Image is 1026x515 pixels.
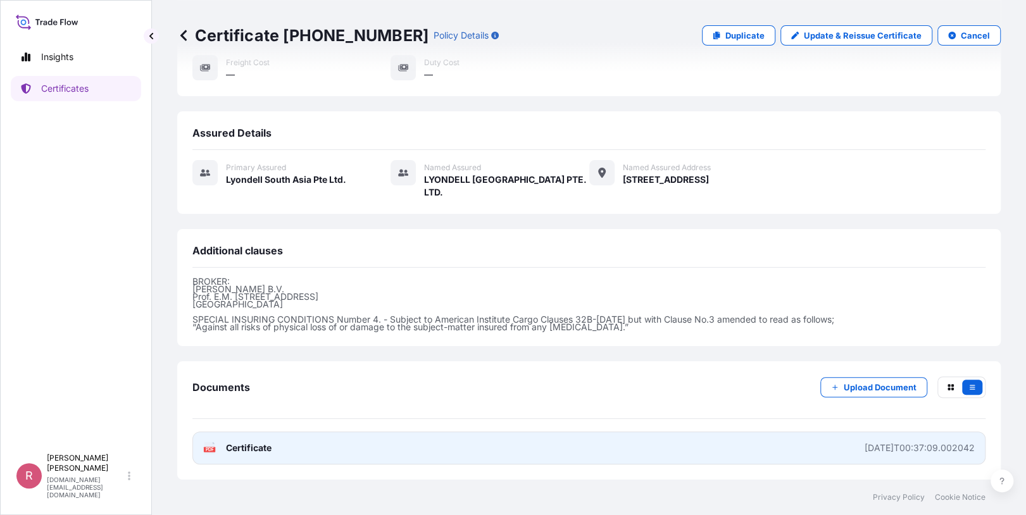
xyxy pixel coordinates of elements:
a: Insights [11,44,141,70]
span: Assured Details [192,127,272,139]
p: Insights [41,51,73,63]
p: Certificates [41,82,89,95]
p: [PERSON_NAME] [PERSON_NAME] [47,453,125,473]
a: Privacy Policy [873,492,925,502]
span: Named Assured Address [623,163,711,173]
text: PDF [206,447,214,452]
p: BROKER: [PERSON_NAME] B.V. Prof. E.M. [STREET_ADDRESS] [GEOGRAPHIC_DATA] SPECIAL INSURING CONDITI... [192,278,985,331]
p: Certificate [PHONE_NUMBER] [177,25,429,46]
button: Upload Document [820,377,927,397]
span: — [424,68,433,81]
p: Upload Document [844,381,917,394]
span: Named Assured [424,163,481,173]
span: R [25,469,33,482]
span: Documents [192,381,250,394]
p: Cancel [961,29,990,42]
p: Duplicate [725,29,765,42]
a: Update & Reissue Certificate [780,25,932,46]
span: Lyondell South Asia Pte Ltd. [226,173,346,186]
div: [DATE]T00:37:09.002042 [865,442,975,454]
span: Certificate [226,442,272,454]
span: — [226,68,235,81]
p: Update & Reissue Certificate [804,29,922,42]
a: PDFCertificate[DATE]T00:37:09.002042 [192,431,985,464]
p: Policy Details [434,29,489,42]
a: Certificates [11,76,141,101]
span: Primary assured [226,163,286,173]
a: Cookie Notice [935,492,985,502]
span: Additional clauses [192,244,283,257]
span: [STREET_ADDRESS] [623,173,709,186]
span: LYONDELL [GEOGRAPHIC_DATA] PTE. LTD. [424,173,589,199]
p: [DOMAIN_NAME][EMAIL_ADDRESS][DOMAIN_NAME] [47,476,125,499]
button: Cancel [937,25,1001,46]
a: Duplicate [702,25,775,46]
